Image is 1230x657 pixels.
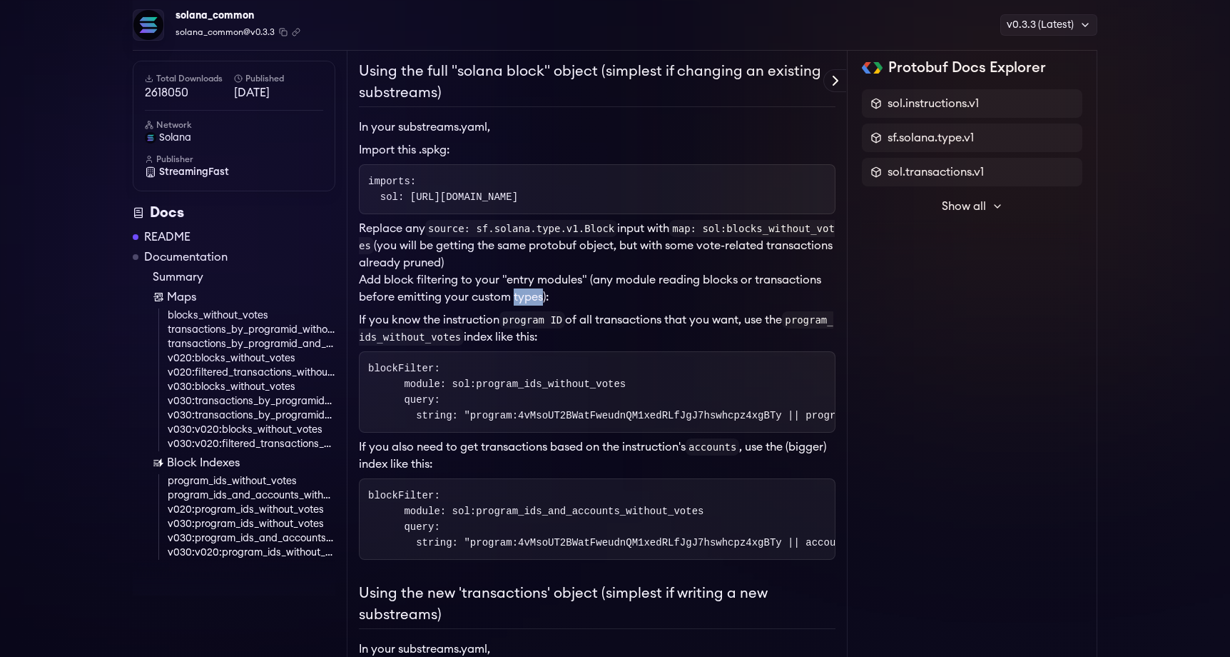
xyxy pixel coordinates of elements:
a: blocks_without_votes [168,309,335,323]
a: Maps [153,289,335,306]
img: Package Logo [133,10,163,40]
a: solana [145,131,323,145]
code: blockFilter: module: sol:program_ids_without_votes query: string: "program:4vMsoUT2BWatFweudnQM1x... [368,363,1124,421]
p: In your substreams.yaml, [359,119,835,136]
a: v030:v020:filtered_transactions_without_votes [168,437,335,451]
span: sf.solana.type.v1 [888,129,974,146]
code: blockFilter: module: sol:program_ids_and_accounts_without_votes query: string: "program:4vMsoUT2B... [368,490,1124,548]
a: v020:program_ids_without_votes [168,503,335,517]
h6: Published [234,73,323,84]
h2: Using the new 'transactions' object (simplest if writing a new substreams) [359,583,835,629]
a: Block Indexes [153,454,335,471]
button: Show all [862,192,1082,221]
a: README [144,229,190,246]
span: [DATE] [234,84,323,101]
a: transactions_by_programid_and_account_without_votes [168,337,335,351]
img: Block Index icon [153,457,164,468]
a: program_ids_and_accounts_without_votes [168,488,335,503]
code: imports: sol: [URL][DOMAIN_NAME] [368,176,518,203]
code: source: sf.solana.type.v1.Block [425,220,617,237]
h6: Publisher [145,154,323,165]
a: v030:program_ids_and_accounts_without_votes [168,531,335,546]
h2: Using the full "solana block" object (simplest if changing an existing substreams) [359,61,835,107]
p: Add block filtering to your "entry modules" (any module reading blocks or transactions before emi... [359,271,835,306]
code: program ID [499,311,565,328]
h2: Protobuf Docs Explorer [888,58,1046,78]
h6: Total Downloads [145,73,234,84]
a: Documentation [144,249,228,266]
a: v020:blocks_without_votes [168,351,335,366]
button: Copy .spkg link to clipboard [292,28,300,36]
span: solana_common@v0.3.3 [176,26,275,39]
a: StreamingFast [145,165,323,179]
p: If you know the instruction of all transactions that you want, use the index like this: [359,311,835,346]
a: v030:transactions_by_programid_without_votes [168,394,335,408]
p: If you also need to get transactions based on the instruction's , use the (bigger) index like this: [359,438,835,473]
a: v030:program_ids_without_votes [168,517,335,531]
button: Copy package name and version [279,28,288,36]
div: solana_common [176,6,300,26]
div: Docs [133,203,335,223]
span: solana [159,131,191,145]
img: Protobuf [862,62,883,74]
code: accounts [686,438,739,456]
p: Replace any input with (you will be getting the same protobuf object, but with some vote-related ... [359,220,835,271]
code: program_ids_without_votes [359,311,833,346]
span: 2618050 [145,84,234,101]
span: sol.transactions.v1 [888,164,984,181]
span: StreamingFast [159,165,229,179]
div: v0.3.3 (Latest) [1000,14,1097,36]
a: v020:filtered_transactions_without_votes [168,366,335,380]
span: Show all [942,198,986,215]
a: v030:v020:program_ids_without_votes [168,546,335,560]
h6: Network [145,119,323,131]
img: Map icon [153,291,164,303]
a: program_ids_without_votes [168,474,335,488]
a: v030:blocks_without_votes [168,380,335,394]
span: sol.instructions.v1 [888,95,979,112]
a: Summary [153,269,335,286]
code: map: sol:blocks_without_votes [359,220,835,254]
a: transactions_by_programid_without_votes [168,323,335,337]
li: Import this .spkg: [359,141,835,159]
a: v030:transactions_by_programid_and_account_without_votes [168,408,335,423]
img: solana [145,132,156,144]
a: v030:v020:blocks_without_votes [168,423,335,437]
